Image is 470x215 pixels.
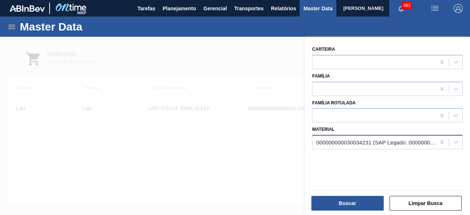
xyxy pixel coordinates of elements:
label: Carteira [312,47,335,52]
span: Planejamento [163,4,196,13]
img: TNhmsLtSVTkK8tSr43FrP2fwEKptu5GPRR3wAAAABJRU5ErkJggg== [10,5,45,12]
span: Transportes [234,4,264,13]
h1: Master Data [20,22,150,31]
span: Master Data [303,4,332,13]
span: Gerencial [203,4,227,13]
span: 483 [402,1,412,10]
label: Família [312,74,330,79]
img: Logout [454,4,463,13]
label: Família Rotulada [312,100,355,105]
span: Tarefas [137,4,155,13]
label: Material [312,127,335,132]
div: 000000000030034231 (SAP Legado: 000000000050847073) - LATA AL STELLA 350ML SLK BRILHO [316,139,436,146]
button: Buscar [311,196,384,211]
button: Notificações [389,3,413,14]
span: Relatórios [271,4,296,13]
button: Limpar Busca [390,196,462,211]
img: userActions [430,4,439,13]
